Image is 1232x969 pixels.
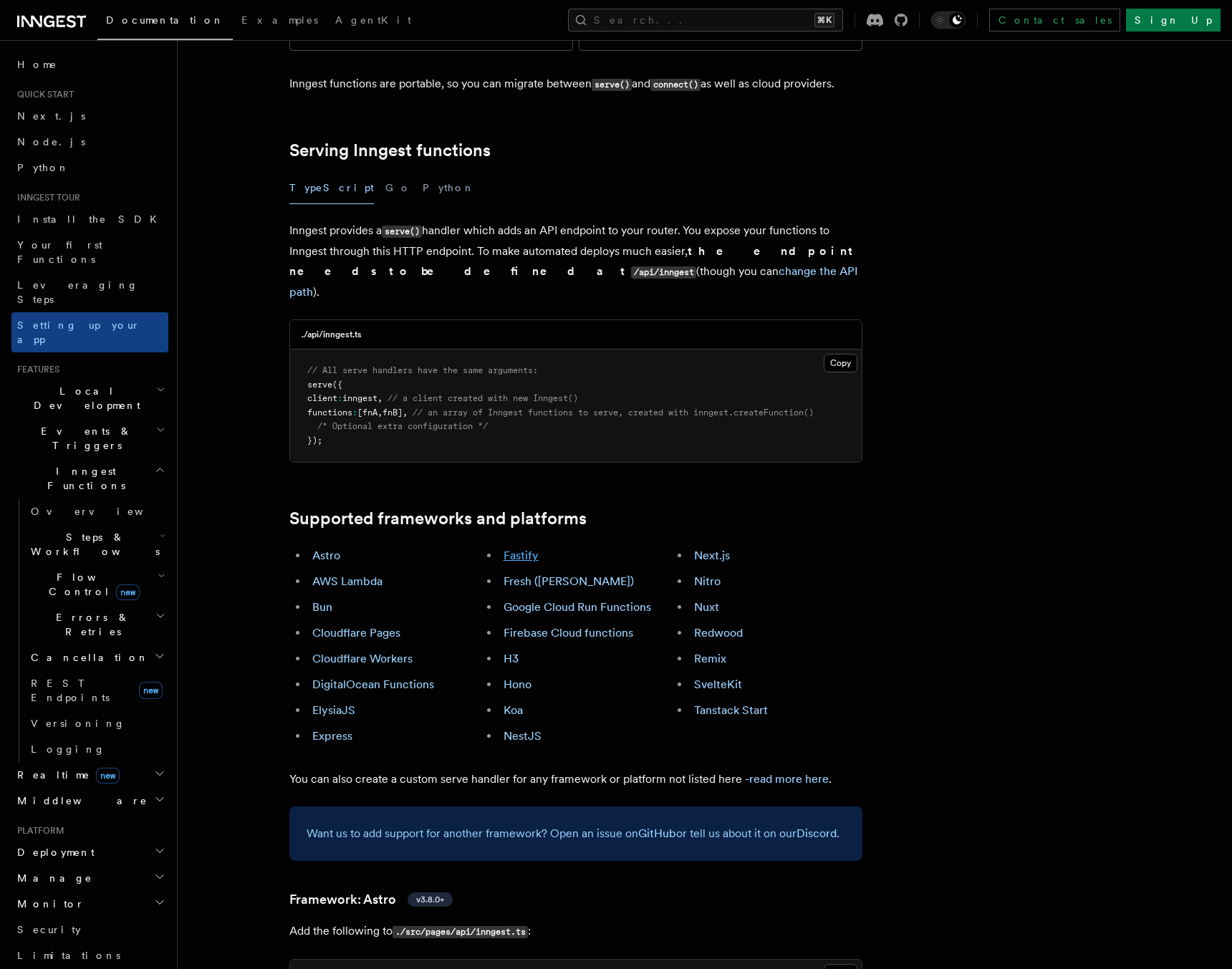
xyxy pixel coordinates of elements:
[25,530,160,559] span: Steps & Workflows
[289,74,862,95] p: Inngest functions are portable, so you can migrate between and as well as cloud providers.
[307,824,845,844] p: Want us to add support for another framework? Open an issue on or tell us about it on our .
[11,762,168,788] button: Realtimenew
[694,678,742,691] a: SvelteKit
[11,52,168,77] a: Home
[11,917,168,943] a: Security
[17,213,165,225] span: Install the SDK
[504,626,633,640] a: Firebase Cloud functions
[11,871,92,885] span: Manage
[504,652,519,665] a: H3
[694,600,719,614] a: Nuxt
[289,890,453,910] a: Framework: Astrov3.8.0+
[11,943,168,968] a: Limitations
[25,650,149,665] span: Cancellation
[11,458,168,498] button: Inngest Functions
[327,4,420,39] a: AgentKit
[307,365,538,375] span: // All serve handlers have the same arguments:
[694,626,743,640] a: Redwood
[25,736,168,762] a: Logging
[11,768,120,782] span: Realtime
[233,4,327,39] a: Examples
[11,891,168,917] button: Monitor
[312,626,400,640] a: Cloudflare Pages
[241,14,318,26] span: Examples
[11,364,59,375] span: Features
[11,865,168,891] button: Manage
[631,266,696,279] code: /api/inngest
[11,232,168,272] a: Your first Functions
[11,103,168,129] a: Next.js
[312,678,434,691] a: DigitalOcean Functions
[377,408,382,418] span: ,
[289,140,491,160] a: Serving Inngest functions
[931,11,966,29] button: Toggle dark mode
[11,192,80,203] span: Inngest tour
[307,435,322,445] span: });
[11,312,168,352] a: Setting up your app
[97,4,233,40] a: Documentation
[694,574,721,588] a: Nitro
[17,279,138,305] span: Leveraging Steps
[413,408,814,418] span: // an array of Inngest functions to serve, created with inngest.createFunction()
[25,670,168,710] a: REST Endpointsnew
[11,272,168,312] a: Leveraging Steps
[307,380,332,390] span: serve
[504,729,542,743] a: NestJS
[116,584,140,600] span: new
[139,682,163,699] span: new
[504,600,651,614] a: Google Cloud Run Functions
[25,645,168,670] button: Cancellation
[289,172,374,204] button: TypeScript
[385,172,411,204] button: Go
[416,894,444,905] span: v3.8.0+
[31,678,110,703] span: REST Endpoints
[289,769,862,789] p: You can also create a custom serve handler for any framework or platform not listed here - .
[106,14,224,26] span: Documentation
[504,574,634,588] a: Fresh ([PERSON_NAME])
[11,129,168,155] a: Node.js
[17,950,120,961] span: Limitations
[423,172,475,204] button: Python
[25,604,168,645] button: Errors & Retries
[11,897,85,911] span: Monitor
[382,408,403,418] span: fnB]
[342,393,377,403] span: inngest
[393,926,528,938] code: ./src/pages/api/inngest.ts
[17,57,57,72] span: Home
[332,380,342,390] span: ({
[11,825,64,837] span: Platform
[694,652,726,665] a: Remix
[377,393,382,403] span: ,
[11,464,155,493] span: Inngest Functions
[797,826,837,840] a: Discord
[25,498,168,524] a: Overview
[504,703,523,717] a: Koa
[25,610,155,639] span: Errors & Retries
[17,239,102,265] span: Your first Functions
[11,424,156,453] span: Events & Triggers
[749,772,829,786] a: read more here
[17,162,69,173] span: Python
[568,9,843,32] button: Search...⌘K
[638,826,676,840] a: GitHub
[17,319,140,345] span: Setting up your app
[504,549,539,562] a: Fastify
[302,329,362,340] h3: ./api/inngest.ts
[824,354,857,372] button: Copy
[11,155,168,180] a: Python
[989,9,1120,32] a: Contact sales
[335,14,411,26] span: AgentKit
[650,79,701,91] code: connect()
[25,710,168,736] a: Versioning
[694,549,730,562] a: Next.js
[289,508,587,529] a: Supported frameworks and platforms
[312,703,355,717] a: ElysiaJS
[592,79,632,91] code: serve()
[11,794,148,808] span: Middleware
[17,924,81,935] span: Security
[312,574,382,588] a: AWS Lambda
[25,564,168,604] button: Flow Controlnew
[312,600,332,614] a: Bun
[307,393,337,403] span: client
[17,110,85,122] span: Next.js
